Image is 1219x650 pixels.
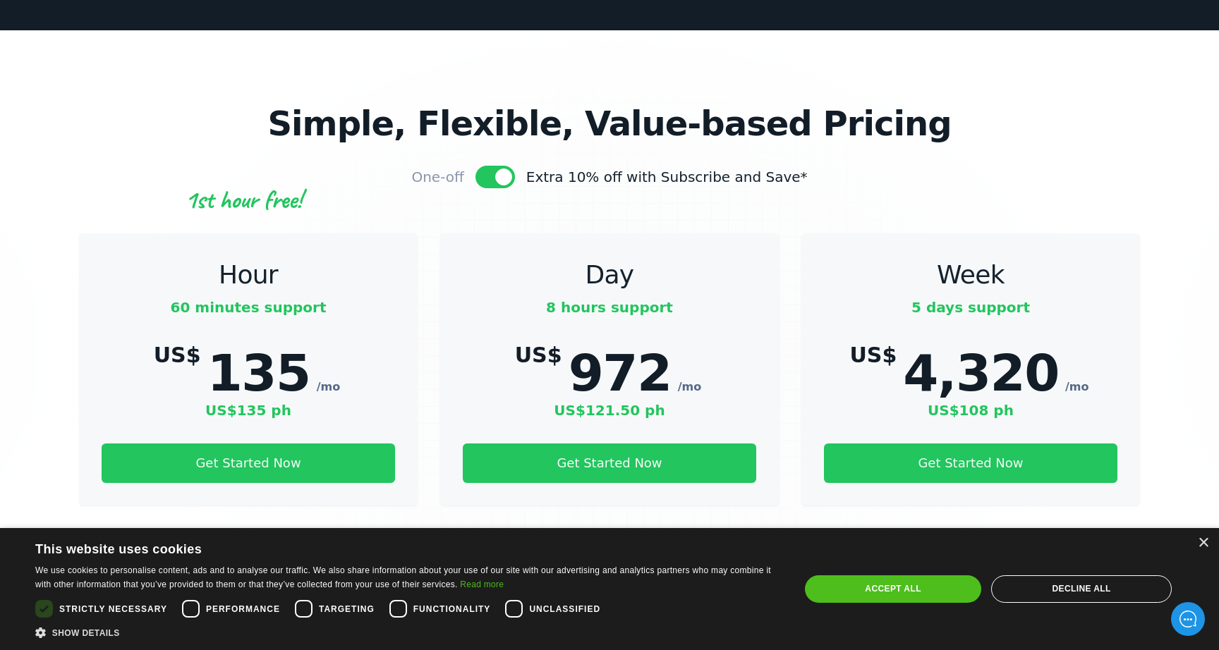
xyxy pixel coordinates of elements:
[515,343,562,367] span: US$
[824,443,1117,483] a: Get Started Now
[824,400,1117,421] p: US$108 ph
[1171,602,1205,636] iframe: gist-messenger-bubble-iframe
[21,86,261,109] h1: Hello there!
[206,603,280,615] span: Performance
[463,443,756,483] a: Get Started Now
[463,400,756,421] p: US$121.50 ph
[52,628,120,638] span: Show details
[154,343,201,367] span: US$
[35,625,777,639] div: Show details
[991,575,1172,602] div: Decline all
[319,603,375,615] span: Targeting
[1198,538,1208,548] div: Close
[91,168,169,179] span: New conversation
[805,575,981,602] div: Accept all
[413,603,491,615] span: Functionality
[849,343,897,367] span: US$
[59,603,167,615] span: Strictly necessary
[411,166,463,188] div: One-off
[207,343,310,403] span: 135
[22,159,260,188] button: New conversation
[1065,379,1089,395] span: /mo
[903,343,1059,403] span: 4,320
[35,565,771,589] span: We use cookies to personalise content, ads and to analyse our traffic. We also share information ...
[463,297,756,318] p: 8 hours support
[21,111,261,134] h2: How can we help?
[678,379,702,395] span: /mo
[21,23,103,45] img: Company Logo
[102,443,395,483] a: Get Started Now
[529,603,600,615] span: Unclassified
[102,400,395,421] p: US$135 ph
[460,580,504,589] a: Read more, opens a new window
[35,536,742,558] div: This website uses cookies
[102,297,395,318] p: 60 minutes support
[824,297,1117,318] p: 5 days support
[526,166,808,188] div: Extra 10% off with Subscribe and Save*
[189,188,307,211] img: 1st Hour Free
[102,256,395,294] h3: Hour
[569,343,672,403] span: 972
[317,379,341,395] span: /mo
[463,256,756,294] h3: Day
[824,256,1117,294] h3: Week
[79,98,1140,149] h3: Simple, Flexible, Value-based Pricing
